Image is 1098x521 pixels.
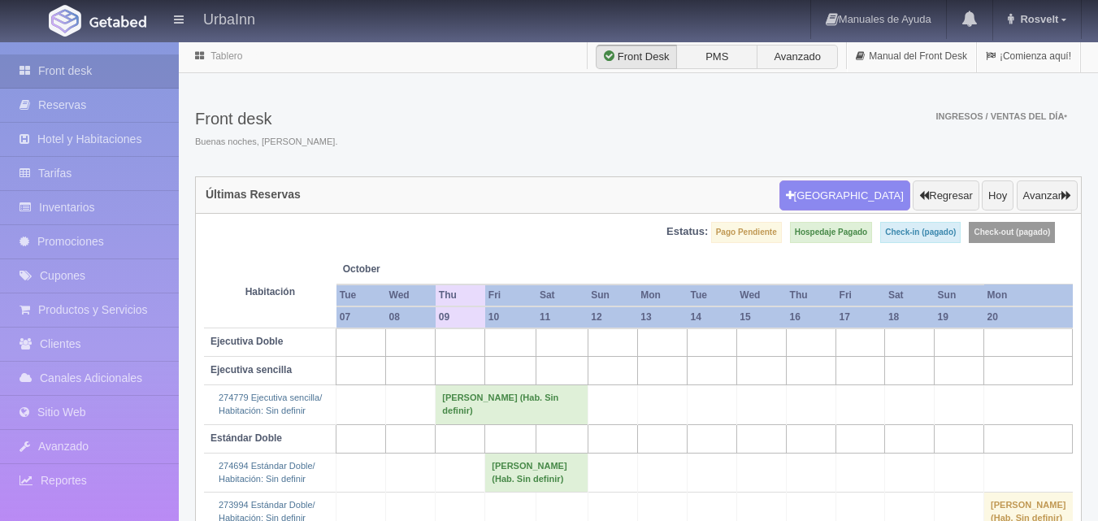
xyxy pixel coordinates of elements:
label: Avanzado [757,45,838,69]
span: Rosvelt [1016,13,1058,25]
h4: UrbaInn [203,8,255,28]
th: 12 [588,306,637,328]
th: 08 [386,306,436,328]
th: 16 [787,306,836,328]
button: Hoy [982,180,1013,211]
th: 17 [836,306,885,328]
label: Estatus: [666,224,708,240]
img: Getabed [49,5,81,37]
td: [PERSON_NAME] (Hab. Sin definir) [436,385,588,424]
span: October [343,263,429,276]
span: Ingresos / Ventas del día [935,111,1067,121]
th: 15 [736,306,786,328]
th: 18 [885,306,935,328]
b: Ejecutiva sencilla [210,364,292,376]
a: ¡Comienza aquí! [977,41,1080,72]
th: Fri [485,284,536,306]
button: Regresar [913,180,979,211]
a: 274694 Estándar Doble/Habitación: Sin definir [219,461,315,484]
th: 19 [935,306,984,328]
label: Check-out (pagado) [969,222,1055,243]
th: Sun [935,284,984,306]
th: Mon [984,284,1073,306]
strong: Habitación [245,286,295,297]
th: 10 [485,306,536,328]
th: 13 [637,306,687,328]
th: Tue [336,284,386,306]
label: Hospedaje Pagado [790,222,872,243]
th: Sat [885,284,935,306]
img: Getabed [89,15,146,28]
th: 20 [984,306,1073,328]
label: PMS [676,45,757,69]
th: Sat [536,284,588,306]
a: 274779 Ejecutiva sencilla/Habitación: Sin definir [219,393,322,415]
label: Pago Pendiente [711,222,782,243]
b: Estándar Doble [210,432,282,444]
b: Ejecutiva Doble [210,336,283,347]
button: Avanzar [1017,180,1078,211]
th: Wed [736,284,786,306]
th: Wed [386,284,436,306]
a: Tablero [210,50,242,62]
th: Mon [637,284,687,306]
th: 07 [336,306,386,328]
label: Front Desk [596,45,677,69]
th: 14 [688,306,737,328]
td: [PERSON_NAME] (Hab. Sin definir) [485,453,588,492]
a: Manual del Front Desk [847,41,976,72]
th: Fri [836,284,885,306]
th: 09 [436,306,485,328]
th: Thu [787,284,836,306]
h3: Front desk [195,110,337,128]
span: Buenas noches, [PERSON_NAME]. [195,136,337,149]
th: 11 [536,306,588,328]
th: Thu [436,284,485,306]
th: Sun [588,284,637,306]
h4: Últimas Reservas [206,189,301,201]
button: [GEOGRAPHIC_DATA] [779,180,910,211]
th: Tue [688,284,737,306]
label: Check-in (pagado) [880,222,961,243]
